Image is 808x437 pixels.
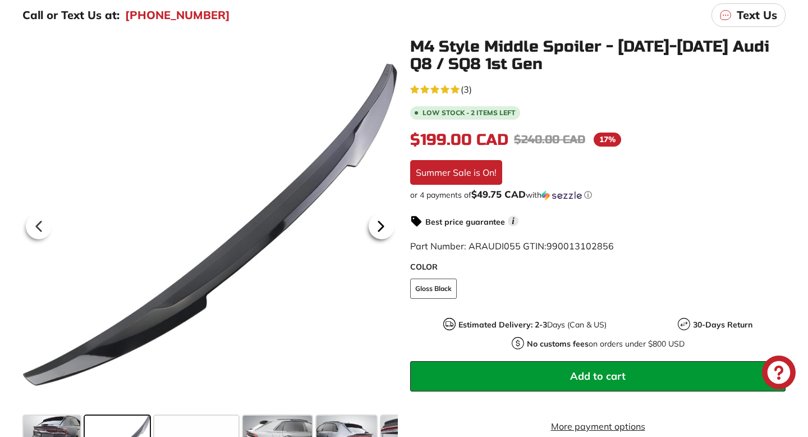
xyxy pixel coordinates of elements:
[410,420,786,433] a: More payment options
[693,320,752,330] strong: 30-Days Return
[410,81,786,96] a: 5.0 rating (3 votes)
[527,339,589,349] strong: No customs fees
[711,3,786,27] a: Text Us
[461,83,472,96] span: (3)
[22,7,120,24] p: Call or Text Us at:
[410,160,502,185] div: Summer Sale is On!
[759,356,799,392] inbox-online-store-chat: Shopify online store chat
[527,338,685,350] p: on orders under $800 USD
[737,7,777,24] p: Text Us
[410,240,614,252] span: Part Number: ARAUDI055 GTIN:
[410,189,786,201] div: or 4 payments of$49.75 CADwithSezzle Click to learn more about Sezzle
[458,319,607,331] p: Days (Can & US)
[410,130,508,149] span: $199.00 CAD
[410,361,786,392] button: Add to cart
[410,189,786,201] div: or 4 payments of with
[458,320,547,330] strong: Estimated Delivery: 2-3
[508,216,518,226] span: i
[547,240,614,252] span: 990013102856
[471,188,526,200] span: $49.75 CAD
[514,133,585,147] span: $240.00 CAD
[423,110,516,116] span: Low stock - 2 items left
[125,7,230,24] a: [PHONE_NUMBER]
[410,38,786,73] h1: M4 Style Middle Spoiler - [DATE]-[DATE] Audi Q8 / SQ8 1st Gen
[425,217,505,227] strong: Best price guarantee
[594,133,621,147] span: 17%
[570,370,626,383] span: Add to cart
[410,261,786,273] label: COLOR
[541,190,582,201] img: Sezzle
